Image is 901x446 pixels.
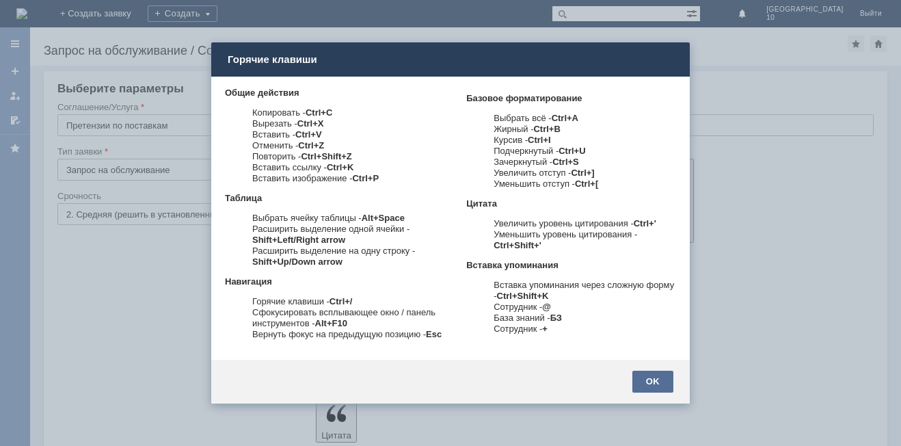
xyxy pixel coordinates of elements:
[494,135,676,146] li: Курсив -
[466,260,559,270] b: Вставка упоминания
[466,198,497,209] b: Цитата
[494,179,676,189] li: Уменьшить отступ -
[550,313,562,323] b: БЗ
[252,162,466,173] li: Вставить ссылку -
[494,302,676,313] li: Сотрудник -
[330,296,353,306] b: Ctrl+/
[494,313,676,324] li: База знаний -
[497,291,549,301] b: Ctrl+Shift+K
[494,324,676,334] li: Сотрудник -
[301,151,351,161] b: Ctrl+Shift+Z
[494,218,676,229] li: Увеличить уровень цитирования -
[494,280,676,302] li: Вставка упоминания через сложную форму -
[542,324,548,334] b: +
[426,329,442,339] b: Esc
[252,307,466,329] li: Сфокусировать всплывающее окно / панель инструментов -
[352,173,379,183] b: Ctrl+P
[298,140,324,150] b: Ctrl+Z
[494,157,676,168] li: Зачеркнутый -
[494,240,541,250] b: Ctrl+Shift+'
[494,124,676,135] li: Жирный -
[211,42,690,77] div: Горячие клавиши
[528,135,551,145] b: Ctrl+I
[252,296,466,307] li: Горячие клавиши -
[5,16,200,71] div: Примите в работу Акт расхождений № Т2-2177 от [DATE] Товара нет в наличии. Наш товар выгрузился н...
[252,129,466,140] li: Вставить -
[252,257,342,267] b: Shift+Up/Down arrow
[315,318,347,328] b: Alt+F10
[252,213,466,224] li: Выбрать ячейку таблицы -
[225,88,299,98] b: Общие действия
[252,224,466,246] li: Расширить выделение одной ячейки -
[542,302,551,312] b: @
[559,146,585,156] b: Ctrl+U
[5,5,200,16] div: Брянск 10
[494,168,676,179] li: Увеличить отступ -
[634,218,656,228] b: Ctrl+'
[225,276,272,287] b: Навигация
[225,193,262,203] b: Таблица
[297,118,324,129] b: Ctrl+X
[571,168,594,178] b: Ctrl+]
[252,140,466,151] li: Отменить -
[252,235,345,245] b: Shift+Left/Right arrow
[252,329,466,340] li: Вернуть фокус на предыдущую позицию -
[494,146,676,157] li: Подчеркнутый -
[362,213,405,223] b: Alt+Space
[466,93,582,103] b: Базовое форматирование
[327,162,353,172] b: Ctrl+K
[252,107,466,118] li: Копировать -
[575,179,598,189] b: Ctrl+[
[252,173,466,184] li: Вставить изображение -
[252,118,466,129] li: Вырезать -
[252,151,466,162] li: Повторить -
[252,246,466,267] li: Расширить выделение на одну строку -
[494,229,676,251] li: Уменьшить уровень цитирования -
[306,107,332,118] b: Ctrl+C
[494,113,676,124] li: Выбрать всё -
[533,124,560,134] b: Ctrl+B
[552,113,578,123] b: Ctrl+A
[295,129,322,140] b: Ctrl+V
[552,157,579,167] b: Ctrl+S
